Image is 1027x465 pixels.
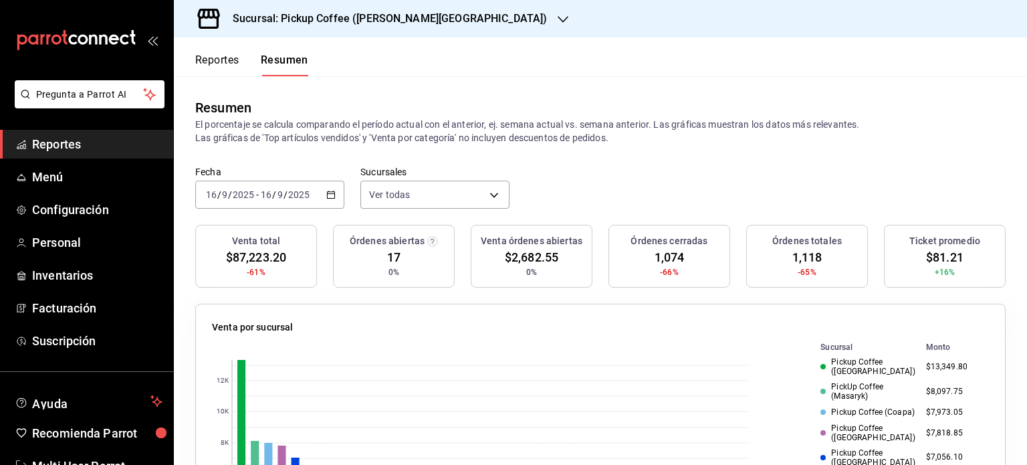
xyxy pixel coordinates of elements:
[32,299,162,317] span: Facturación
[526,266,537,278] span: 0%
[195,54,239,76] button: Reportes
[32,201,162,219] span: Configuración
[232,234,280,248] h3: Venta total
[926,248,963,266] span: $81.21
[655,248,685,266] span: 1,074
[388,266,399,278] span: 0%
[909,234,980,248] h3: Ticket promedio
[217,189,221,200] span: /
[820,424,915,443] div: Pickup Coffee ([GEOGRAPHIC_DATA])
[772,234,842,248] h3: Órdenes totales
[350,234,425,248] h3: Órdenes abiertas
[921,404,989,421] td: $7,973.05
[921,421,989,446] td: $7,818.85
[247,266,265,278] span: -61%
[32,266,162,284] span: Inventarios
[277,189,283,200] input: --
[631,234,707,248] h3: Órdenes cerradas
[205,189,217,200] input: --
[32,393,145,409] span: Ayuda
[283,189,288,200] span: /
[228,189,232,200] span: /
[221,440,229,447] text: 8K
[360,167,509,177] label: Sucursales
[387,248,401,266] span: 17
[799,340,920,355] th: Sucursal
[272,189,276,200] span: /
[15,80,164,108] button: Pregunta a Parrot AI
[195,54,308,76] div: navigation tabs
[798,266,816,278] span: -65%
[288,189,310,200] input: ----
[147,35,158,45] button: open_drawer_menu
[232,189,255,200] input: ----
[195,98,251,118] div: Resumen
[32,135,162,153] span: Reportes
[226,248,286,266] span: $87,223.20
[32,424,162,442] span: Recomienda Parrot
[921,355,989,379] td: $13,349.80
[36,88,144,102] span: Pregunta a Parrot AI
[217,377,229,385] text: 12K
[820,357,915,377] div: Pickup Coffee ([GEOGRAPHIC_DATA])
[217,408,229,415] text: 10K
[32,332,162,350] span: Suscripción
[792,248,822,266] span: 1,118
[212,320,293,335] p: Venta por sucursal
[935,266,955,278] span: +16%
[505,248,558,266] span: $2,682.55
[256,189,259,200] span: -
[32,168,162,186] span: Menú
[222,11,547,27] h3: Sucursal: Pickup Coffee ([PERSON_NAME][GEOGRAPHIC_DATA])
[369,188,410,201] span: Ver todas
[820,407,915,417] div: Pickup Coffee (Coapa)
[221,189,228,200] input: --
[32,234,162,252] span: Personal
[195,167,344,177] label: Fecha
[660,266,679,278] span: -66%
[820,382,915,401] div: PickUp Coffee (Masaryk)
[195,118,1006,145] p: El porcentaje se calcula comparando el período actual con el anterior, ej. semana actual vs. sema...
[921,379,989,404] td: $8,097.75
[260,189,272,200] input: --
[9,97,164,111] a: Pregunta a Parrot AI
[921,340,989,355] th: Monto
[261,54,308,76] button: Resumen
[481,234,582,248] h3: Venta órdenes abiertas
